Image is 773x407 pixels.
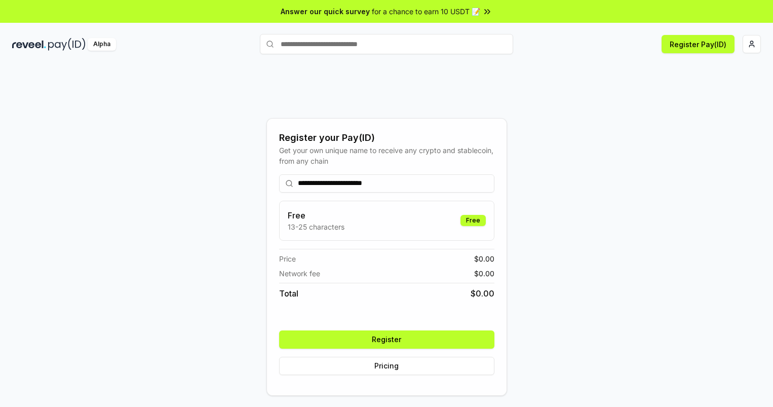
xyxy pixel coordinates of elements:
[279,287,298,300] span: Total
[471,287,494,300] span: $ 0.00
[12,38,46,51] img: reveel_dark
[281,6,370,17] span: Answer our quick survey
[372,6,480,17] span: for a chance to earn 10 USDT 📝
[474,253,494,264] span: $ 0.00
[279,357,494,375] button: Pricing
[279,131,494,145] div: Register your Pay(ID)
[279,268,320,279] span: Network fee
[279,253,296,264] span: Price
[288,209,344,221] h3: Free
[48,38,86,51] img: pay_id
[460,215,486,226] div: Free
[474,268,494,279] span: $ 0.00
[279,330,494,349] button: Register
[279,145,494,166] div: Get your own unique name to receive any crypto and stablecoin, from any chain
[288,221,344,232] p: 13-25 characters
[662,35,735,53] button: Register Pay(ID)
[88,38,116,51] div: Alpha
